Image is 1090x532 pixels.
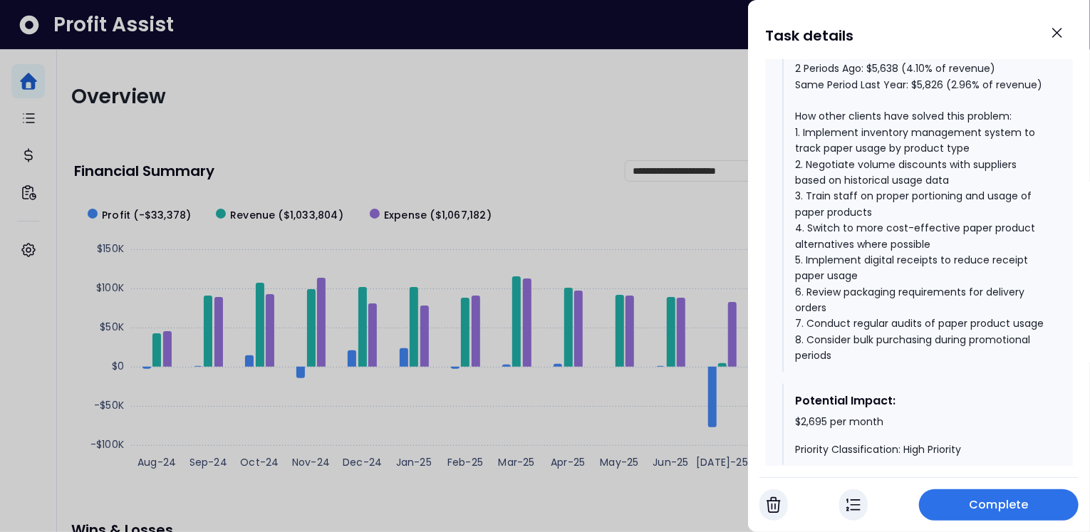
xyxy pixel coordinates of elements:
[767,496,781,513] img: Cancel Task
[846,496,861,513] img: In Progress
[919,489,1079,521] button: Complete
[970,496,1029,513] span: Complete
[1042,17,1073,48] button: Close
[795,392,1044,410] div: Potential Impact:
[795,28,1044,363] div: Current Period: $8,521 (4.65% of revenue) Last Period: $5,172 (3.45% of revenue) 2 Periods Ago: $...
[795,415,1044,457] div: $2,695 per month Priority Classification: High Priority
[765,23,853,48] h1: Task details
